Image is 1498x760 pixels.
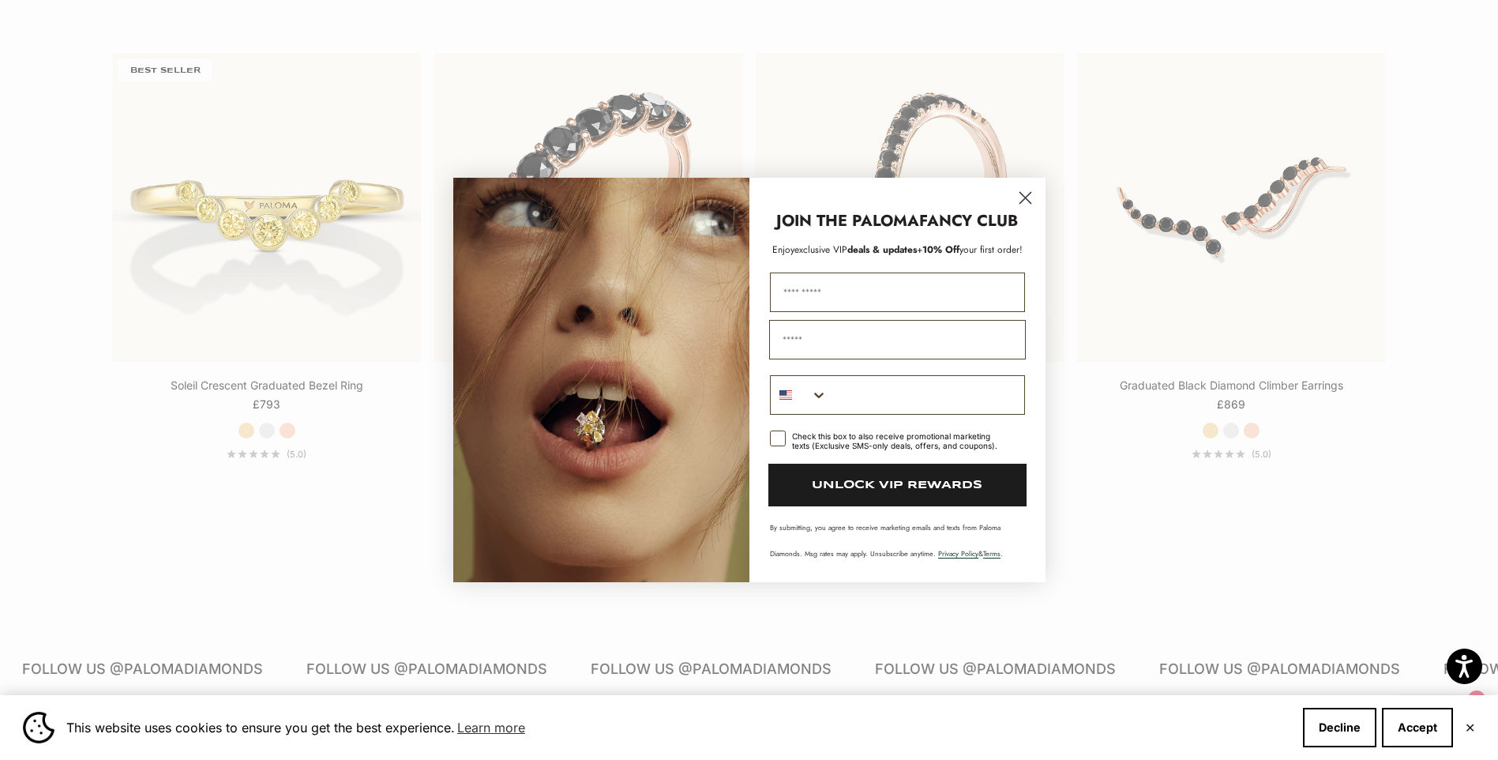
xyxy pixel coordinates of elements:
strong: FANCY CLUB [919,209,1018,232]
a: Privacy Policy [938,548,978,559]
button: Close [1465,723,1475,732]
span: 10% Off [922,243,959,257]
img: Cookie banner [23,712,54,743]
a: Terms [983,548,1001,559]
span: & . [938,548,1003,559]
input: First Name [770,273,1025,312]
span: This website uses cookies to ensure you get the best experience. [66,716,1290,739]
p: By submitting, you agree to receive marketing emails and texts from Paloma Diamonds. Msg rates ma... [770,522,1025,559]
span: Enjoy [772,243,794,257]
button: Decline [1303,708,1376,747]
button: UNLOCK VIP REWARDS [768,464,1027,506]
strong: JOIN THE PALOMA [776,209,919,232]
a: Learn more [455,716,527,739]
span: + your first order! [917,243,1023,257]
input: Email [769,320,1026,359]
button: Search Countries [771,376,828,414]
button: Accept [1382,708,1453,747]
img: Loading... [453,178,749,582]
span: deals & updates [794,243,917,257]
img: United States [779,389,792,401]
button: Close dialog [1012,184,1039,212]
span: exclusive VIP [794,243,847,257]
div: Check this box to also receive promotional marketing texts (Exclusive SMS-only deals, offers, and... [792,431,1006,450]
